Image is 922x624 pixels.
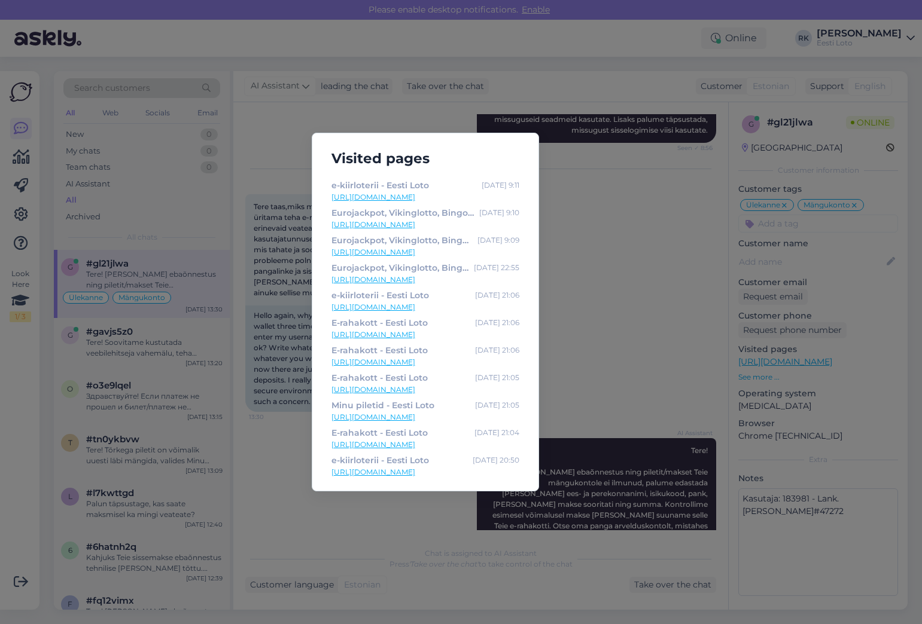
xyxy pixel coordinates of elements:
[331,316,428,329] div: E-rahakott - Eesti Loto
[475,316,519,329] div: [DATE] 21:06
[477,234,519,247] div: [DATE] 9:09
[331,289,429,302] div: e-kiirloterii - Eesti Loto
[331,329,519,340] a: [URL][DOMAIN_NAME]
[474,261,519,274] div: [DATE] 22:55
[331,179,429,192] div: e-kiirloterii - Eesti Loto
[474,426,519,439] div: [DATE] 21:04
[331,371,428,384] div: E-rahakott - Eesti Loto
[331,206,474,219] div: Eurojackpot, Vikinglotto, Bingo loto ja Keno piletid internetis – Eesti Loto
[331,302,519,313] a: [URL][DOMAIN_NAME]
[331,467,519,478] a: [URL][DOMAIN_NAME]
[322,148,529,170] h5: Visited pages
[331,274,519,285] a: [URL][DOMAIN_NAME]
[331,261,469,274] div: Eurojackpot, Vikinglotto, Bingo loto ja Keno piletid internetis – Eesti Loto
[475,289,519,302] div: [DATE] 21:06
[331,412,519,423] a: [URL][DOMAIN_NAME]
[331,426,428,439] div: E-rahakott - Eesti Loto
[331,357,519,368] a: [URL][DOMAIN_NAME]
[331,454,429,467] div: e-kiirloterii - Eesti Loto
[331,247,519,258] a: [URL][DOMAIN_NAME]
[479,206,519,219] div: [DATE] 9:10
[331,384,519,395] a: [URL][DOMAIN_NAME]
[331,192,519,203] a: [URL][DOMAIN_NAME]
[331,439,519,450] a: [URL][DOMAIN_NAME]
[331,219,519,230] a: [URL][DOMAIN_NAME]
[331,399,434,412] div: Minu piletid - Eesti Loto
[331,234,473,247] div: Eurojackpot, Vikinglotto, Bingo loto ja Keno piletid internetis – Eesti Loto
[475,371,519,384] div: [DATE] 21:05
[475,344,519,357] div: [DATE] 21:06
[482,179,519,192] div: [DATE] 9:11
[475,399,519,412] div: [DATE] 21:05
[473,454,519,467] div: [DATE] 20:50
[331,344,428,357] div: E-rahakott - Eesti Loto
